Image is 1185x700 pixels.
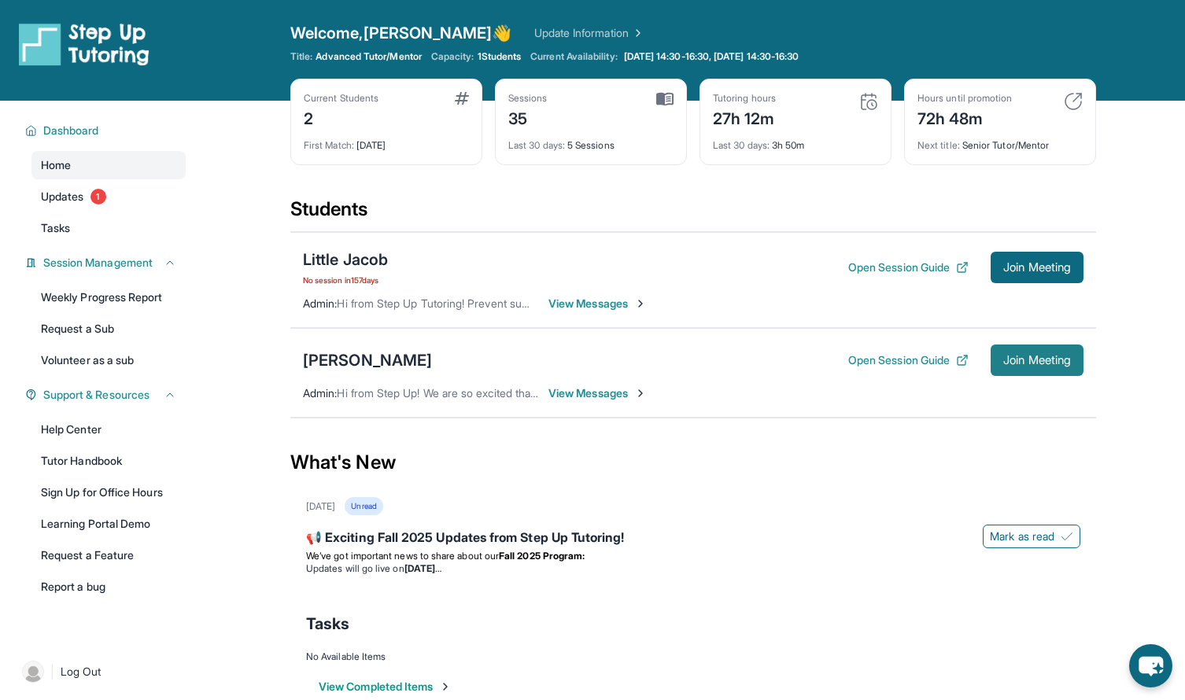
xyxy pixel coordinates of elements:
[31,415,186,444] a: Help Center
[991,344,1083,376] button: Join Meeting
[31,573,186,601] a: Report a bug
[290,22,512,44] span: Welcome, [PERSON_NAME] 👋
[16,654,186,689] a: |Log Out
[31,315,186,343] a: Request a Sub
[290,50,312,63] span: Title:
[306,500,335,513] div: [DATE]
[43,387,150,403] span: Support & Resources
[90,189,106,204] span: 1
[1003,263,1071,272] span: Join Meeting
[303,386,337,400] span: Admin :
[37,255,176,271] button: Session Management
[713,92,776,105] div: Tutoring hours
[621,50,803,63] a: [DATE] 14:30-16:30, [DATE] 14:30-16:30
[548,296,647,311] span: View Messages
[303,297,337,310] span: Admin :
[43,123,99,138] span: Dashboard
[508,105,548,130] div: 35
[19,22,150,66] img: logo
[508,139,565,151] span: Last 30 days :
[508,130,674,152] div: 5 Sessions
[61,664,102,680] span: Log Out
[306,562,1080,575] li: Updates will go live on
[31,151,186,179] a: Home
[43,255,153,271] span: Session Management
[37,387,176,403] button: Support & Resources
[629,25,644,41] img: Chevron Right
[848,260,969,275] button: Open Session Guide
[31,447,186,475] a: Tutor Handbook
[990,529,1054,544] span: Mark as read
[656,92,674,106] img: card
[31,541,186,569] a: Request a Feature
[1003,356,1071,365] span: Join Meeting
[290,428,1096,497] div: What's New
[306,613,349,635] span: Tasks
[534,25,644,41] a: Update Information
[508,92,548,105] div: Sessions
[917,105,1012,130] div: 72h 48m
[303,274,388,286] span: No session in 157 days
[634,387,647,400] img: Chevron-Right
[306,550,499,562] span: We’ve got important news to share about our
[50,662,54,681] span: |
[290,197,1096,231] div: Students
[345,497,382,515] div: Unread
[548,385,647,401] span: View Messages
[431,50,474,63] span: Capacity:
[31,214,186,242] a: Tasks
[917,130,1083,152] div: Senior Tutor/Mentor
[1061,530,1073,543] img: Mark as read
[31,510,186,538] a: Learning Portal Demo
[304,92,378,105] div: Current Students
[306,528,1080,550] div: 📢 Exciting Fall 2025 Updates from Step Up Tutoring!
[37,123,176,138] button: Dashboard
[713,139,770,151] span: Last 30 days :
[1129,644,1172,687] button: chat-button
[983,525,1080,548] button: Mark as read
[319,679,452,694] button: View Completed Items
[991,252,1083,283] button: Join Meeting
[634,297,647,310] img: Chevron-Right
[41,220,70,236] span: Tasks
[404,562,441,574] strong: [DATE]
[303,249,388,271] div: Little Jacob
[31,182,186,211] a: Updates1
[41,189,84,204] span: Updates
[530,50,617,63] span: Current Availability:
[478,50,522,63] span: 1 Students
[859,92,878,111] img: card
[41,157,71,173] span: Home
[455,92,469,105] img: card
[31,346,186,374] a: Volunteer as a sub
[713,105,776,130] div: 27h 12m
[31,283,186,311] a: Weekly Progress Report
[22,661,44,683] img: user-img
[303,349,432,371] div: [PERSON_NAME]
[499,550,585,562] strong: Fall 2025 Program:
[31,478,186,507] a: Sign Up for Office Hours
[713,130,878,152] div: 3h 50m
[917,139,960,151] span: Next title :
[1064,92,1083,111] img: card
[917,92,1012,105] div: Hours until promotion
[624,50,799,63] span: [DATE] 14:30-16:30, [DATE] 14:30-16:30
[304,105,378,130] div: 2
[304,130,469,152] div: [DATE]
[306,650,1080,663] div: No Available Items
[316,50,421,63] span: Advanced Tutor/Mentor
[848,352,969,368] button: Open Session Guide
[304,139,354,151] span: First Match :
